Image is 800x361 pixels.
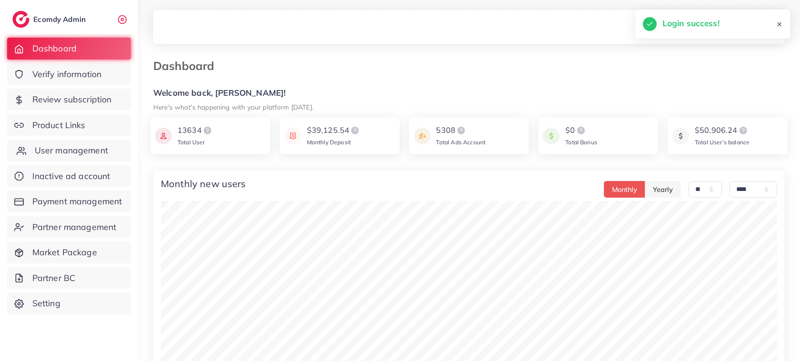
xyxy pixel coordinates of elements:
[32,93,112,106] span: Review subscription
[32,272,76,284] span: Partner BC
[178,139,205,146] span: Total User
[7,89,131,110] a: Review subscription
[695,125,750,136] div: $50,906.24
[7,191,131,212] a: Payment management
[7,292,131,314] a: Setting
[307,139,351,146] span: Monthly Deposit
[7,114,131,136] a: Product Links
[32,68,102,80] span: Verify information
[202,125,213,136] img: logo
[695,139,750,146] span: Total User’s balance
[436,125,486,136] div: 5308
[307,125,361,136] div: $39,125.54
[12,11,30,28] img: logo
[153,103,314,111] small: Here's what's happening with your platform [DATE].
[32,246,97,259] span: Market Package
[32,42,77,55] span: Dashboard
[153,59,222,73] h3: Dashboard
[32,170,110,182] span: Inactive ad account
[604,181,645,198] button: Monthly
[738,125,749,136] img: logo
[161,178,246,190] h4: Monthly new users
[32,297,60,310] span: Setting
[672,125,689,147] img: icon payment
[7,241,131,263] a: Market Package
[565,125,597,136] div: $0
[153,88,785,98] h5: Welcome back, [PERSON_NAME]!
[7,216,131,238] a: Partner management
[414,125,431,147] img: icon payment
[35,144,108,157] span: User management
[662,17,720,30] h5: Login success!
[455,125,467,136] img: logo
[12,11,88,28] a: logoEcomdy Admin
[436,139,486,146] span: Total Ads Account
[543,125,560,147] img: icon payment
[565,139,597,146] span: Total Bonus
[285,125,301,147] img: icon payment
[645,181,681,198] button: Yearly
[32,195,122,208] span: Payment management
[7,165,131,187] a: Inactive ad account
[7,267,131,289] a: Partner BC
[32,221,117,233] span: Partner management
[33,15,88,24] h2: Ecomdy Admin
[32,119,86,131] span: Product Links
[575,125,587,136] img: logo
[7,38,131,60] a: Dashboard
[349,125,361,136] img: logo
[7,140,131,161] a: User management
[155,125,172,147] img: icon payment
[178,125,213,136] div: 13634
[7,63,131,85] a: Verify information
